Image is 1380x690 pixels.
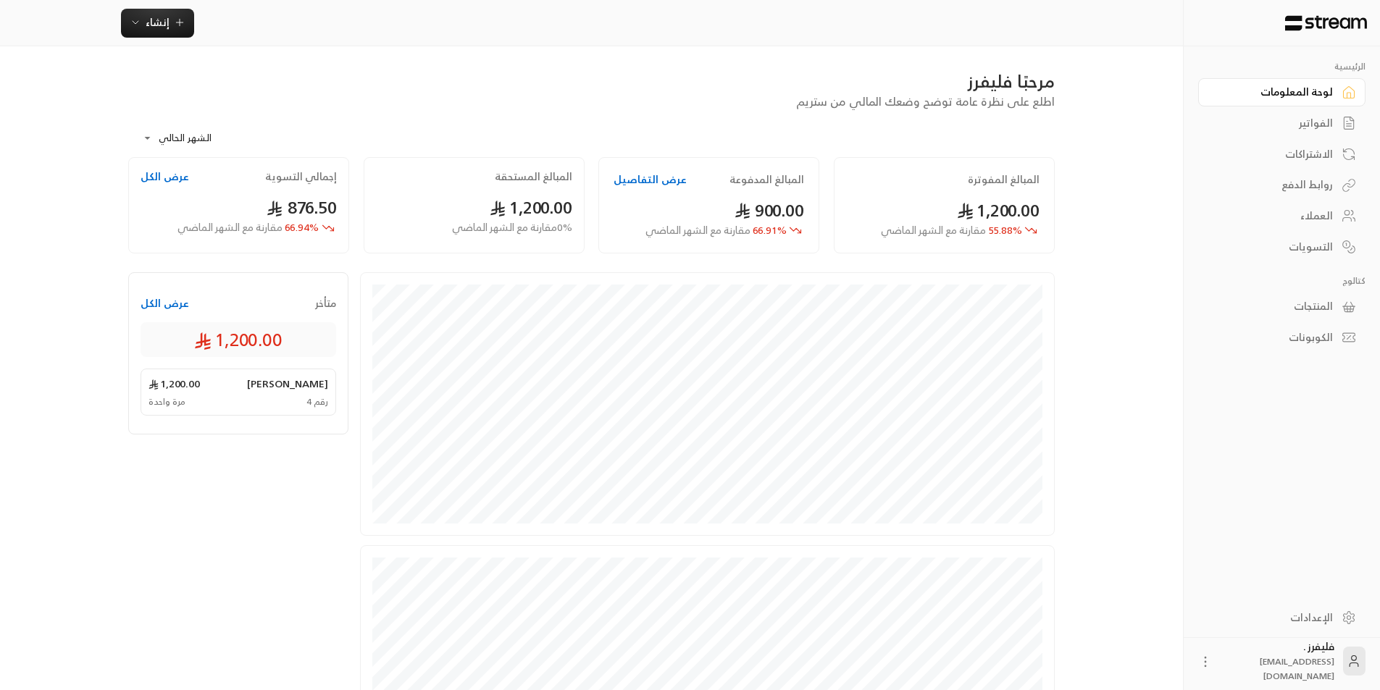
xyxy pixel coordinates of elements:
span: متأخر [315,296,336,311]
a: الكوبونات [1198,324,1366,352]
span: 1,200.00 [490,193,572,222]
span: 876.50 [267,193,337,222]
span: إنشاء [146,13,170,31]
a: التسويات [1198,232,1366,261]
a: الاشتراكات [1198,140,1366,168]
img: Logo [1284,15,1368,31]
span: مقارنة مع الشهر الماضي [881,221,986,239]
a: العملاء [1198,202,1366,230]
div: الاشتراكات [1216,147,1333,161]
span: مرة واحدة [149,396,185,408]
span: اطلع على نظرة عامة توضح وضعك المالي من ستريم [796,91,1055,112]
div: الشهر الحالي [135,119,244,157]
div: لوحة المعلومات [1216,85,1333,99]
p: الرئيسية [1198,61,1366,72]
h2: المبالغ المفوترة [968,172,1040,187]
span: 66.91 % [645,223,787,238]
div: التسويات [1216,240,1333,254]
span: [EMAIL_ADDRESS][DOMAIN_NAME] [1260,654,1334,683]
span: 1,200.00 [957,195,1040,225]
div: الكوبونات [1216,330,1333,345]
div: الإعدادات [1216,610,1333,625]
div: الفواتير [1216,116,1333,130]
span: 1,200.00 [149,376,200,391]
span: [PERSON_NAME] [247,376,328,391]
span: 0 % مقارنة مع الشهر الماضي [452,220,572,235]
a: لوحة المعلومات [1198,78,1366,106]
a: المنتجات [1198,293,1366,321]
span: 66.94 % [177,220,319,235]
span: 55.88 % [881,223,1022,238]
button: عرض الكل [141,296,189,311]
span: 900.00 [735,195,805,225]
div: فليفرز . [1221,639,1334,683]
button: عرض الكل [141,169,189,184]
h2: المبالغ المدفوعة [729,172,804,187]
button: عرض التفاصيل [614,172,687,187]
h2: إجمالي التسوية [265,169,337,184]
span: 1,200.00 [194,328,283,351]
button: إنشاء [121,9,194,38]
span: مقارنة مع الشهر الماضي [645,221,750,239]
div: مرحبًا فليفرز [128,70,1055,93]
span: رقم 4 [306,396,328,408]
div: روابط الدفع [1216,177,1333,192]
h2: المبالغ المستحقة [495,169,572,184]
p: كتالوج [1198,275,1366,287]
a: الإعدادات [1198,603,1366,631]
a: الفواتير [1198,109,1366,138]
div: العملاء [1216,209,1333,223]
a: روابط الدفع [1198,171,1366,199]
span: مقارنة مع الشهر الماضي [177,218,283,236]
div: المنتجات [1216,299,1333,314]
